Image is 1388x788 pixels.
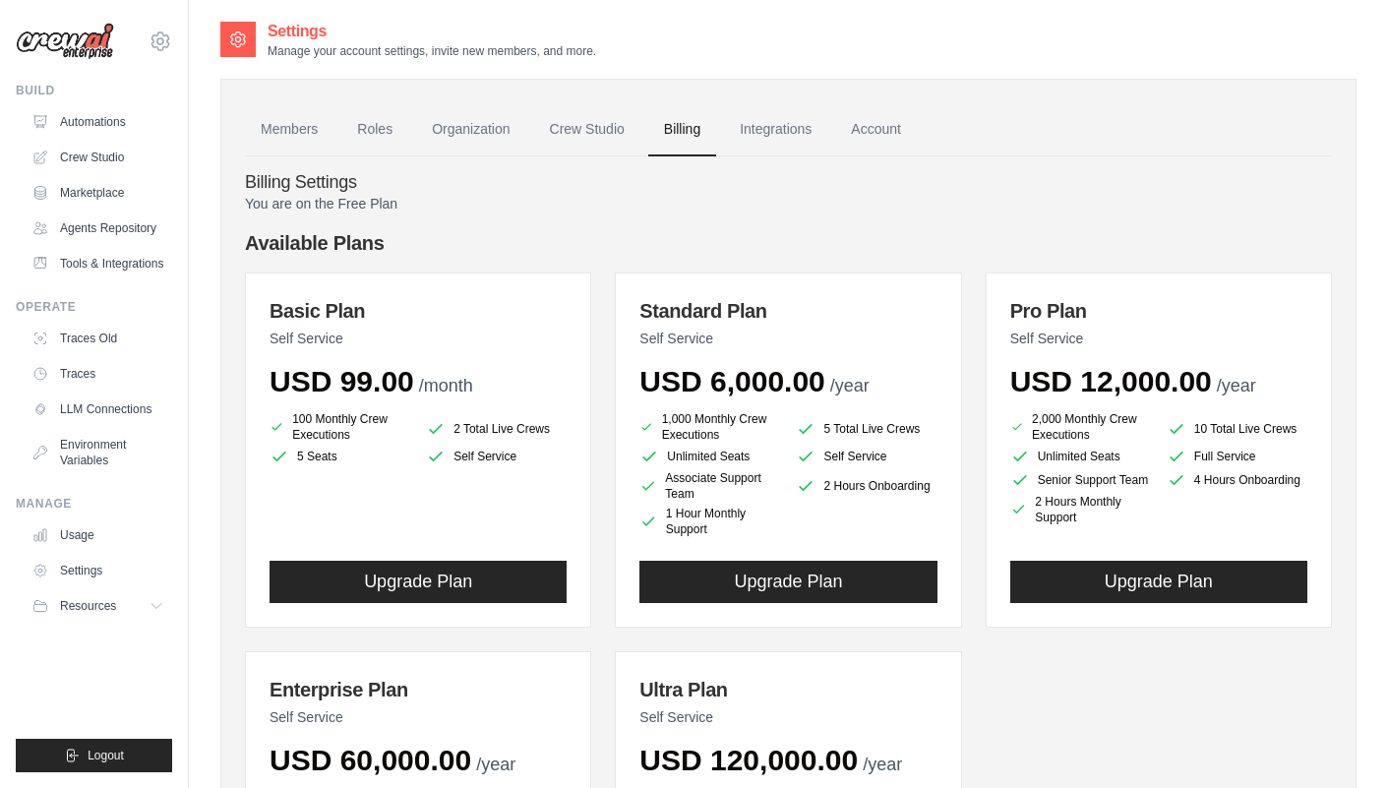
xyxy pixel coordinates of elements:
[724,103,827,156] a: Integrations
[16,299,172,315] div: Operate
[24,212,172,244] a: Agents Repository
[1010,561,1307,603] button: Upgrade Plan
[639,561,936,603] button: Upgrade Plan
[1010,447,1151,466] li: Unlimited Seats
[639,744,858,776] span: USD 120,000.00
[245,229,1332,257] h4: Available Plans
[270,676,567,703] h3: Enterprise Plan
[639,329,936,348] p: Self Service
[341,103,408,156] a: Roles
[270,411,410,443] li: 100 Monthly Crew Executions
[426,415,567,443] li: 2 Total Live Crews
[270,365,414,397] span: USD 99.00
[24,590,172,622] button: Resources
[24,142,172,173] a: Crew Studio
[24,429,172,476] a: Environment Variables
[24,248,172,279] a: Tools & Integrations
[245,103,333,156] a: Members
[796,470,936,502] li: 2 Hours Onboarding
[830,376,870,395] span: /year
[24,106,172,138] a: Automations
[1167,415,1307,443] li: 10 Total Live Crews
[24,555,172,586] a: Settings
[639,470,780,502] li: Associate Support Team
[1217,376,1256,395] span: /year
[639,297,936,325] h3: Standard Plan
[270,561,567,603] button: Upgrade Plan
[1010,365,1212,397] span: USD 12,000.00
[270,707,567,727] p: Self Service
[639,411,780,443] li: 1,000 Monthly Crew Executions
[419,376,473,395] span: /month
[639,365,824,397] span: USD 6,000.00
[24,177,172,209] a: Marketplace
[1010,470,1151,490] li: Senior Support Team
[1167,447,1307,466] li: Full Service
[863,755,902,774] span: /year
[1010,411,1151,443] li: 2,000 Monthly Crew Executions
[268,43,596,59] p: Manage your account settings, invite new members, and more.
[1010,297,1307,325] h3: Pro Plan
[60,598,116,614] span: Resources
[16,496,172,512] div: Manage
[24,358,172,390] a: Traces
[796,415,936,443] li: 5 Total Live Crews
[639,506,780,537] li: 1 Hour Monthly Support
[24,323,172,354] a: Traces Old
[639,447,780,466] li: Unlimited Seats
[16,739,172,772] button: Logout
[270,329,567,348] p: Self Service
[835,103,917,156] a: Account
[16,23,114,60] img: Logo
[796,447,936,466] li: Self Service
[416,103,525,156] a: Organization
[639,676,936,703] h3: Ultra Plan
[426,447,567,466] li: Self Service
[648,103,716,156] a: Billing
[24,519,172,551] a: Usage
[534,103,640,156] a: Crew Studio
[270,447,410,466] li: 5 Seats
[88,748,124,763] span: Logout
[1010,494,1151,525] li: 2 Hours Monthly Support
[1010,329,1307,348] p: Self Service
[476,755,515,774] span: /year
[16,83,172,98] div: Build
[639,707,936,727] p: Self Service
[1167,470,1307,490] li: 4 Hours Onboarding
[270,297,567,325] h3: Basic Plan
[245,194,1332,213] p: You are on the Free Plan
[24,394,172,425] a: LLM Connections
[245,172,1332,194] h4: Billing Settings
[268,20,596,43] h2: Settings
[270,744,471,776] span: USD 60,000.00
